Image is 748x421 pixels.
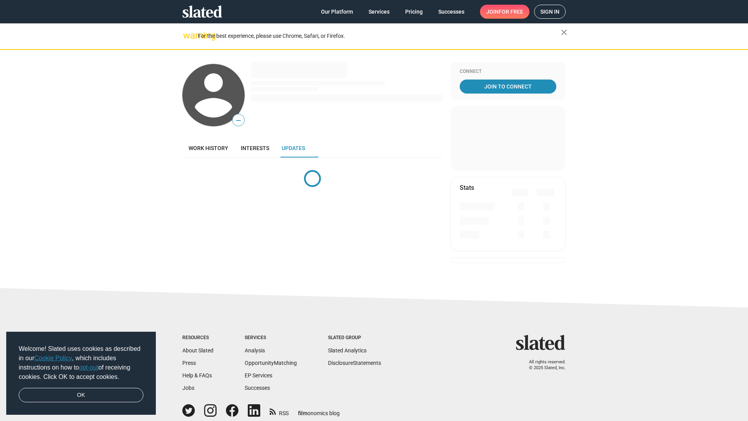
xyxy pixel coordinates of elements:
span: film [298,410,307,416]
span: Services [369,5,390,19]
a: Sign in [534,5,566,19]
a: RSS [270,405,289,417]
a: Interests [235,139,275,157]
a: Services [362,5,396,19]
span: Sign in [540,5,559,18]
a: Joinfor free [480,5,529,19]
div: Connect [460,69,556,75]
a: filmonomics blog [298,403,340,417]
a: OpportunityMatching [245,360,297,366]
a: About Slated [182,347,213,354]
span: Pricing [405,5,423,19]
a: opt-out [79,364,99,371]
div: Services [245,335,297,341]
a: Work history [182,139,235,157]
span: — [233,115,244,126]
a: Join To Connect [460,80,556,94]
a: Updates [275,139,311,157]
a: Our Platform [315,5,359,19]
a: Successes [245,385,270,391]
span: Welcome! Slated uses cookies as described in our , which includes instructions on how to of recei... [19,344,143,382]
span: Successes [438,5,464,19]
div: For the best experience, please use Chrome, Safari, or Firefox. [198,31,561,41]
p: All rights reserved. © 2025 Slated, Inc. [521,359,566,371]
span: Updates [282,145,305,151]
a: Analysis [245,347,265,354]
span: Join To Connect [461,80,555,94]
a: Press [182,360,196,366]
span: Work history [189,145,228,151]
mat-icon: close [559,28,569,37]
span: Interests [241,145,269,151]
span: for free [499,5,523,19]
div: cookieconsent [6,332,156,415]
a: Cookie Policy [34,355,72,361]
a: Help & FAQs [182,372,212,379]
span: Join [486,5,523,19]
a: Jobs [182,385,194,391]
a: DisclosureStatements [328,360,381,366]
mat-card-title: Stats [460,184,474,192]
a: Slated Analytics [328,347,367,354]
a: dismiss cookie message [19,388,143,403]
a: EP Services [245,372,272,379]
span: Our Platform [321,5,353,19]
div: Slated Group [328,335,381,341]
div: Resources [182,335,213,341]
a: Successes [432,5,471,19]
mat-icon: warning [183,31,192,40]
a: Pricing [399,5,429,19]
